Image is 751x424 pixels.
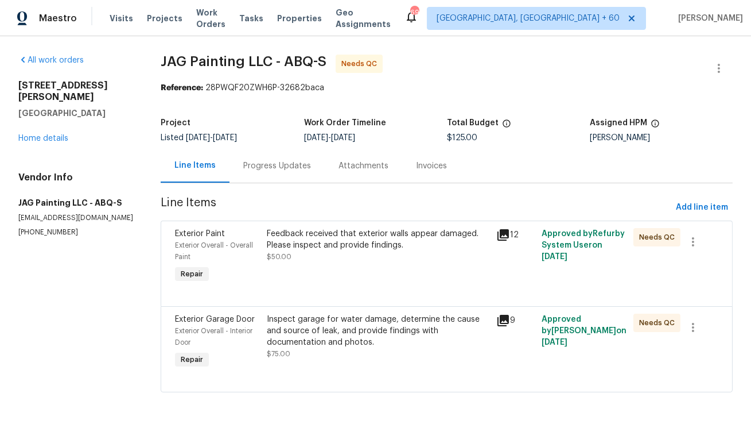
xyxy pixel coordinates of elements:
span: [DATE] [542,338,567,346]
h2: [STREET_ADDRESS][PERSON_NAME] [18,80,133,103]
span: The total cost of line items that have been proposed by Opendoor. This sum includes line items th... [502,119,511,134]
span: Listed [161,134,237,142]
p: [PHONE_NUMBER] [18,228,133,237]
h5: Assigned HPM [590,119,647,127]
div: Line Items [174,160,216,171]
span: Visits [110,13,133,24]
span: [PERSON_NAME] [674,13,743,24]
span: Exterior Paint [175,230,225,238]
span: [DATE] [186,134,210,142]
span: [DATE] [213,134,237,142]
h4: Vendor Info [18,172,133,183]
span: Repair [176,354,208,365]
span: Properties [277,13,322,24]
span: Add line item [676,201,728,215]
span: Approved by Refurby System User on [542,230,625,261]
h5: JAG Painting LLC - ABQ-S [18,197,133,209]
span: - [186,134,237,142]
span: [DATE] [542,253,567,261]
span: Needs QC [639,317,679,329]
span: Projects [147,13,182,24]
span: Exterior Garage Door [175,315,255,323]
span: Repair [176,268,208,280]
h5: Work Order Timeline [304,119,386,127]
span: Needs QC [341,58,382,70]
h5: [GEOGRAPHIC_DATA] [18,107,133,119]
span: The hpm assigned to this work order. [651,119,660,134]
span: Line Items [161,197,671,218]
span: $50.00 [267,253,291,260]
p: [EMAIL_ADDRESS][DOMAIN_NAME] [18,213,133,223]
div: 9 [496,314,535,327]
h5: Total Budget [447,119,499,127]
div: 12 [496,228,535,242]
h5: Project [161,119,190,127]
span: $75.00 [267,350,290,357]
span: Approved by [PERSON_NAME] on [542,315,627,346]
div: Invoices [416,160,447,172]
div: 28PWQF20ZWH6P-32682baca [161,82,733,94]
span: Needs QC [639,232,679,243]
span: [DATE] [304,134,328,142]
div: Attachments [338,160,388,172]
span: Exterior Overall - Interior Door [175,327,252,346]
button: Add line item [671,197,733,218]
div: [PERSON_NAME] [590,134,733,142]
span: $125.00 [447,134,477,142]
div: Inspect garage for water damage, determine the cause and source of leak, and provide findings wit... [267,314,489,348]
span: - [304,134,355,142]
span: Geo Assignments [336,7,391,30]
span: Exterior Overall - Overall Paint [175,242,253,260]
a: All work orders [18,56,84,64]
div: Feedback received that exterior walls appear damaged. Please inspect and provide findings. [267,228,489,251]
div: Progress Updates [243,160,311,172]
span: JAG Painting LLC - ABQ-S [161,55,326,68]
span: Work Orders [196,7,225,30]
span: [DATE] [331,134,355,142]
span: Maestro [39,13,77,24]
b: Reference: [161,84,203,92]
span: [GEOGRAPHIC_DATA], [GEOGRAPHIC_DATA] + 60 [437,13,620,24]
div: 691 [410,7,418,18]
span: Tasks [239,14,263,22]
a: Home details [18,134,68,142]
